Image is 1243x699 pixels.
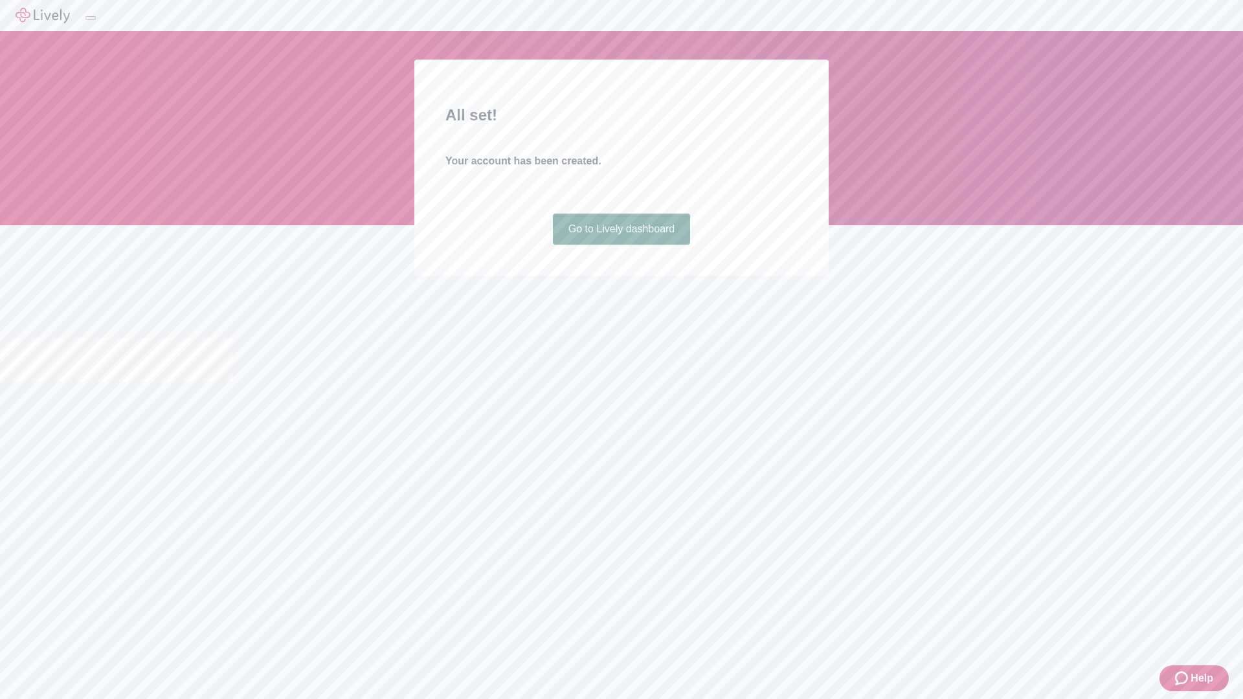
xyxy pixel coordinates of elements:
[445,153,798,169] h4: Your account has been created.
[445,104,798,127] h2: All set!
[16,8,70,23] img: Lively
[1175,671,1191,686] svg: Zendesk support icon
[553,214,691,245] a: Go to Lively dashboard
[85,16,96,20] button: Log out
[1159,665,1229,691] button: Zendesk support iconHelp
[1191,671,1213,686] span: Help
